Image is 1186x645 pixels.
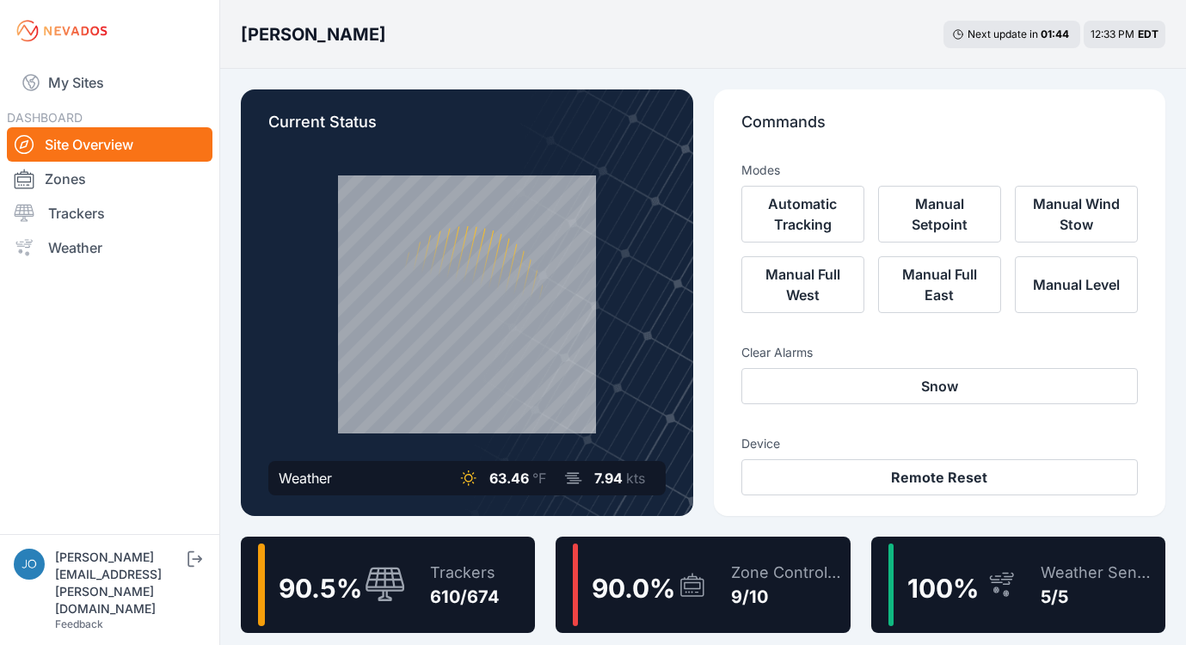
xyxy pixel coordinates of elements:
[241,537,535,633] a: 90.5%Trackers610/674
[968,28,1038,40] span: Next update in
[1041,585,1158,609] div: 5/5
[279,573,362,604] span: 90.5 %
[1015,256,1138,313] button: Manual Level
[1091,28,1134,40] span: 12:33 PM
[279,468,332,488] div: Weather
[241,22,386,46] h3: [PERSON_NAME]
[7,110,83,125] span: DASHBOARD
[55,617,103,630] a: Feedback
[594,470,623,487] span: 7.94
[741,435,1139,452] h3: Device
[878,186,1001,243] button: Manual Setpoint
[731,561,843,585] div: Zone Controllers
[430,585,500,609] div: 610/674
[741,110,1139,148] p: Commands
[592,573,675,604] span: 90.0 %
[241,12,386,57] nav: Breadcrumb
[741,162,780,179] h3: Modes
[7,62,212,103] a: My Sites
[55,549,184,617] div: [PERSON_NAME][EMAIL_ADDRESS][PERSON_NAME][DOMAIN_NAME]
[14,17,110,45] img: Nevados
[907,573,979,604] span: 100 %
[532,470,546,487] span: °F
[871,537,1165,633] a: 100%Weather Sensors5/5
[731,585,843,609] div: 9/10
[626,470,645,487] span: kts
[14,549,45,580] img: joe.mikula@nevados.solar
[741,459,1139,495] button: Remote Reset
[741,186,864,243] button: Automatic Tracking
[1138,28,1158,40] span: EDT
[878,256,1001,313] button: Manual Full East
[556,537,850,633] a: 90.0%Zone Controllers9/10
[741,344,1139,361] h3: Clear Alarms
[741,368,1139,404] button: Snow
[1041,28,1072,41] div: 01 : 44
[430,561,500,585] div: Trackers
[489,470,529,487] span: 63.46
[741,256,864,313] button: Manual Full West
[7,127,212,162] a: Site Overview
[1015,186,1138,243] button: Manual Wind Stow
[7,230,212,265] a: Weather
[7,196,212,230] a: Trackers
[7,162,212,196] a: Zones
[268,110,666,148] p: Current Status
[1041,561,1158,585] div: Weather Sensors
